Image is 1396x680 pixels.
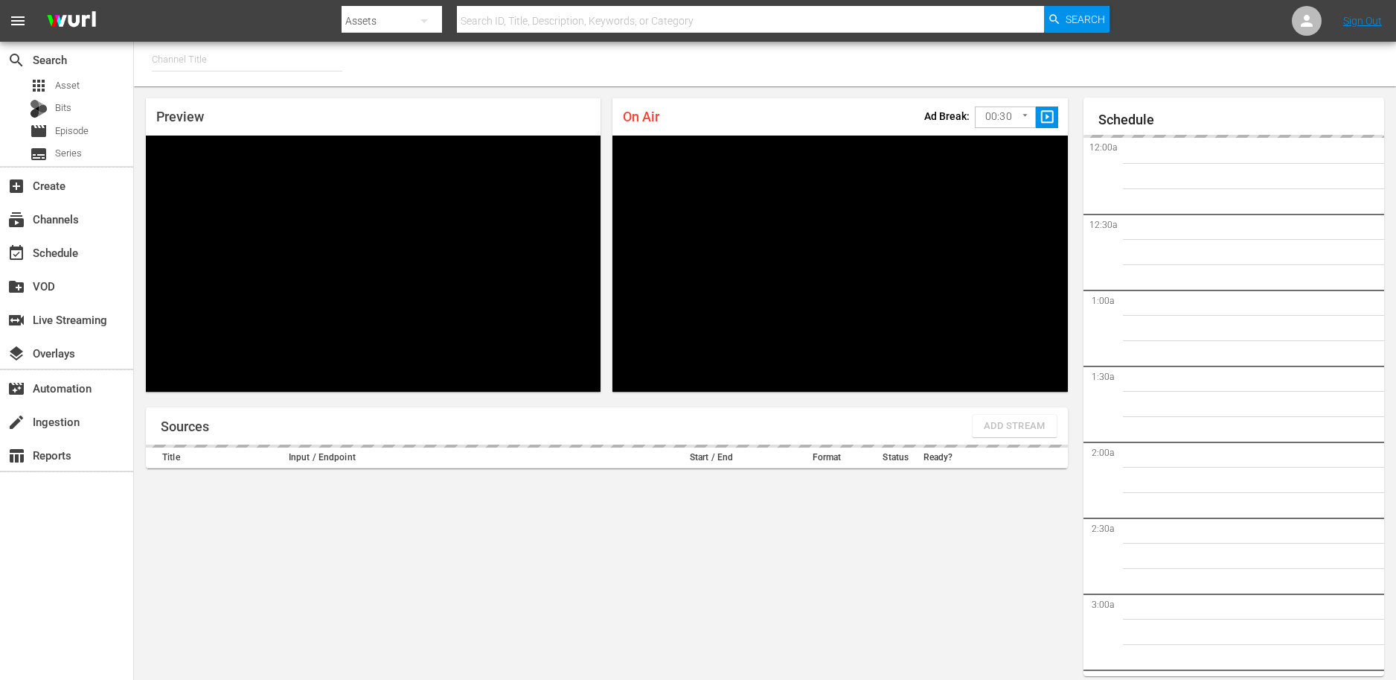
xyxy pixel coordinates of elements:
span: VOD [7,278,25,296]
button: Search [1044,6,1110,33]
th: Ready? [919,448,965,468]
th: Input / Endpoint [284,448,642,468]
th: Title [146,448,284,468]
img: ans4CAIJ8jUAAAAAAAAAAAAAAAAAAAAAAAAgQb4GAAAAAAAAAAAAAAAAAAAAAAAAJMjXAAAAAAAAAAAAAAAAAAAAAAAAgAT5G... [36,4,107,39]
h1: Schedule [1098,112,1384,127]
span: Ingestion [7,413,25,431]
span: slideshow_sharp [1039,109,1056,126]
div: Video Player [146,136,601,392]
span: Asset [55,78,80,93]
span: Automation [7,380,25,398]
span: Series [55,146,82,161]
span: Search [1066,6,1105,33]
span: Create [7,177,25,195]
span: Bits [55,101,71,115]
span: menu [9,12,27,30]
span: Episode [30,122,48,140]
div: 00:30 [975,103,1036,131]
div: Video Player [612,136,1067,392]
span: Reports [7,447,25,465]
span: Schedule [7,244,25,262]
th: Start / End [642,448,781,468]
p: Ad Break: [924,110,970,122]
span: Overlays [7,345,25,363]
span: Preview [156,109,204,124]
span: Search [7,51,25,69]
span: Episode [55,124,89,139]
span: Live Streaming [7,311,25,329]
th: Format [781,448,873,468]
span: On Air [623,109,659,124]
div: Bits [30,100,48,118]
th: Status [873,448,919,468]
span: Asset [30,77,48,95]
span: Series [30,145,48,163]
h1: Sources [161,419,209,434]
a: Sign Out [1343,15,1382,27]
span: Channels [7,211,25,229]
